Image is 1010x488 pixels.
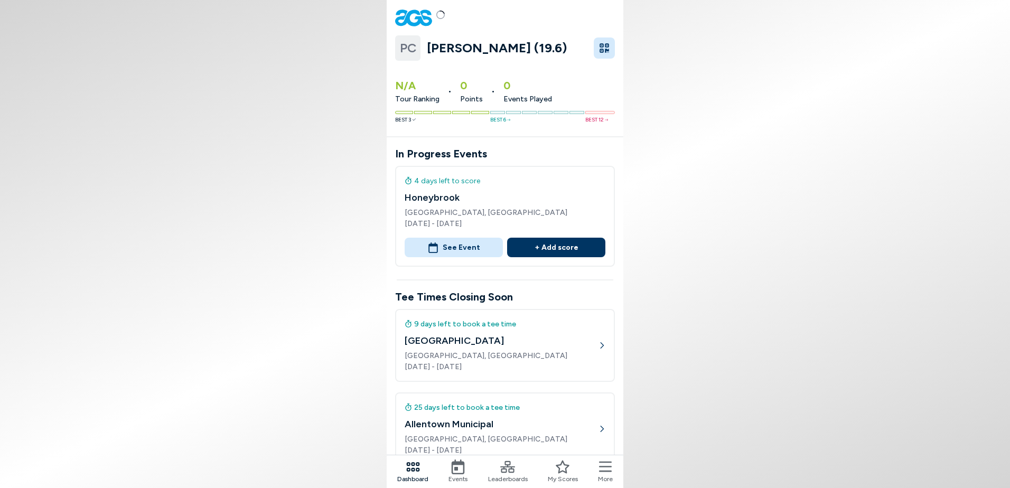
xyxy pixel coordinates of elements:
span: [DATE] - [DATE] [405,445,598,456]
span: Leaderboards [488,474,528,484]
a: PC [395,35,420,61]
span: Best 12 [585,116,608,124]
a: [PERSON_NAME] (19.6) [427,41,587,55]
span: • [491,86,495,97]
button: See Event [405,238,503,257]
span: PC [400,39,416,58]
span: More [598,474,613,484]
span: 0 [460,78,483,93]
span: • [448,86,452,97]
span: N/A [395,78,439,93]
span: Tour Ranking [395,93,439,105]
h4: Allentown Municipal [405,417,598,431]
h3: Tee Times Closing Soon [395,289,615,305]
a: Dashboard [397,459,428,484]
h3: In Progress Events [395,146,615,162]
span: Dashboard [397,474,428,484]
span: Events Played [503,93,552,105]
h4: [GEOGRAPHIC_DATA] [405,334,598,348]
a: 25 days left to book a tee timeAllentown Municipal[GEOGRAPHIC_DATA], [GEOGRAPHIC_DATA][DATE] - [D... [395,392,615,470]
button: + Add score [507,238,605,257]
span: Best 6 [490,116,510,124]
span: My Scores [548,474,578,484]
span: [GEOGRAPHIC_DATA], [GEOGRAPHIC_DATA] [405,207,605,218]
span: Events [448,474,467,484]
button: More [598,459,613,484]
a: 9 days left to book a tee time[GEOGRAPHIC_DATA][GEOGRAPHIC_DATA], [GEOGRAPHIC_DATA][DATE] - [DATE] [395,309,615,386]
span: 0 [503,78,552,93]
div: 9 days left to book a tee time [405,318,598,330]
a: My Scores [548,459,578,484]
span: Points [460,93,483,105]
span: Best 3 [395,116,416,124]
a: Events [448,459,467,484]
span: [DATE] - [DATE] [405,218,605,229]
span: [GEOGRAPHIC_DATA], [GEOGRAPHIC_DATA] [405,350,598,361]
h4: Honeybrook [405,191,605,205]
div: 25 days left to book a tee time [405,402,598,413]
a: Leaderboards [488,459,528,484]
span: [GEOGRAPHIC_DATA], [GEOGRAPHIC_DATA] [405,434,598,445]
div: 4 days left to score [405,175,605,186]
span: [DATE] - [DATE] [405,361,598,372]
